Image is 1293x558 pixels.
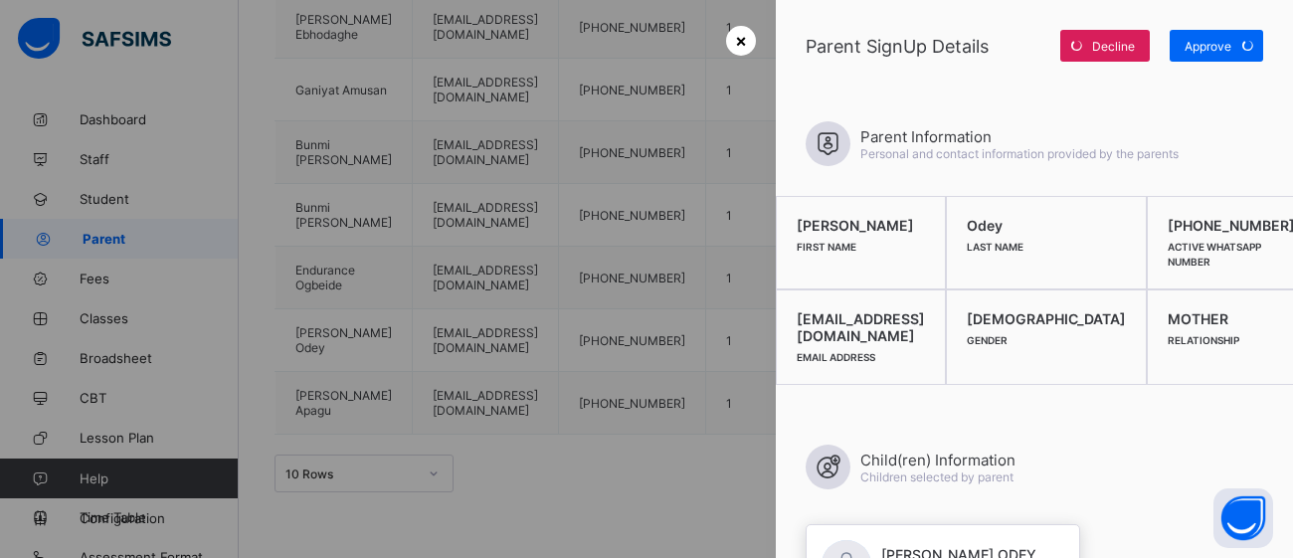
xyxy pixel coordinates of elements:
button: Open asap [1213,488,1273,548]
span: [DEMOGRAPHIC_DATA] [967,310,1126,327]
span: [EMAIL_ADDRESS][DOMAIN_NAME] [797,310,925,344]
span: Children selected by parent [860,469,1014,484]
span: Last Name [967,241,1023,253]
span: × [735,30,747,51]
span: Active WhatsApp Number [1168,241,1261,268]
span: Odey [967,217,1126,234]
span: Personal and contact information provided by the parents [860,146,1179,161]
span: Relationship [1168,334,1239,346]
span: Parent Information [860,127,1179,146]
span: Parent SignUp Details [806,36,1050,57]
span: Child(ren) Information [860,451,1016,469]
span: Email Address [797,351,875,363]
span: [PERSON_NAME] [797,217,925,234]
span: First Name [797,241,856,253]
span: Gender [967,334,1008,346]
